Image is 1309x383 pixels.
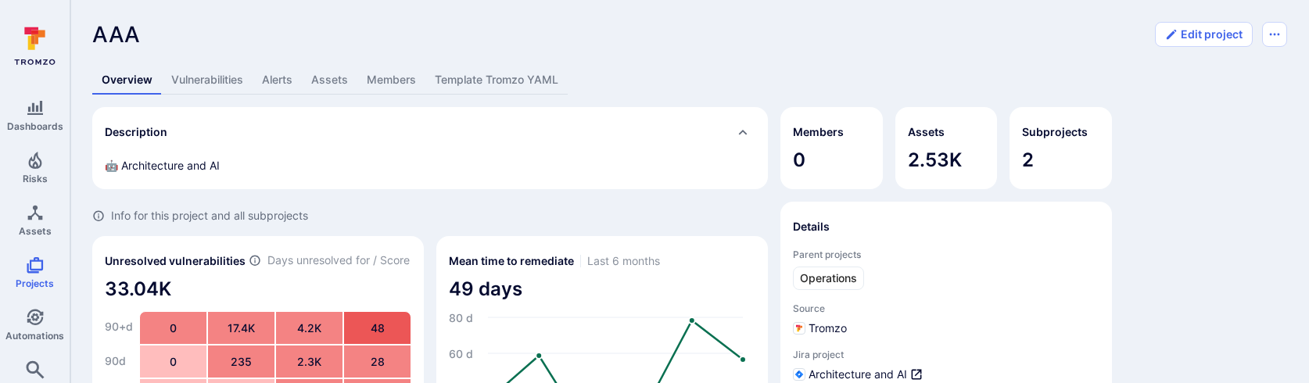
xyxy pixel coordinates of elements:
a: Operations [793,267,864,290]
div: 28 [344,345,411,378]
div: 90+ d [105,311,133,342]
span: Parent projects [793,249,1099,260]
h2: Description [105,124,167,140]
span: 0 [793,148,870,173]
div: 235 [208,345,274,378]
span: Jira project [793,349,1099,360]
div: Project tabs [92,66,1287,95]
button: Options menu [1262,22,1287,47]
text: 60 d [449,346,473,360]
div: Collapse description [92,107,768,157]
span: Days unresolved for / Score [267,252,410,269]
span: 33.04K [105,277,411,302]
button: Edit project [1155,22,1253,47]
div: 4.2K [276,312,342,344]
a: Alerts [253,66,302,95]
h2: Details [793,219,830,234]
span: AAA [92,21,141,48]
a: Vulnerabilities [162,66,253,95]
div: 48 [344,312,411,344]
span: Operations [800,270,857,286]
a: Overview [92,66,162,95]
div: 17.4K [208,312,274,344]
h2: Mean time to remediate [449,253,574,269]
span: Dashboards [7,120,63,132]
div: 90 d [105,345,133,377]
h2: Unresolved vulnerabilities [105,253,246,269]
a: Members [357,66,425,95]
a: Template Tromzo YAML [425,66,568,95]
span: 2 [1022,148,1099,173]
span: Assets [19,225,52,237]
a: Assets [302,66,357,95]
span: Projects [16,277,54,289]
span: Number of vulnerabilities in status ‘Open’ ‘Triaged’ and ‘In process’ divided by score and scanne... [249,252,261,269]
span: 🤖 Architecture and AI [105,159,220,172]
span: Source [793,302,1099,314]
span: Architecture and AI [809,367,907,382]
span: Last 6 months [587,253,660,269]
span: Tromzo [809,320,847,336]
div: 0 [140,312,206,344]
span: 49 days [449,277,755,302]
span: Risks [23,173,48,184]
h2: Assets [908,124,945,140]
span: Automations [5,330,64,342]
div: 0 [140,345,206,378]
h2: Subprojects [1022,124,1088,140]
text: 80 d [449,310,473,324]
a: Architecture and AI [809,367,923,382]
span: 2.53K [908,148,985,173]
span: Info for this project and all subprojects [111,208,308,224]
h2: Members [793,124,844,140]
div: 2.3K [276,345,342,378]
